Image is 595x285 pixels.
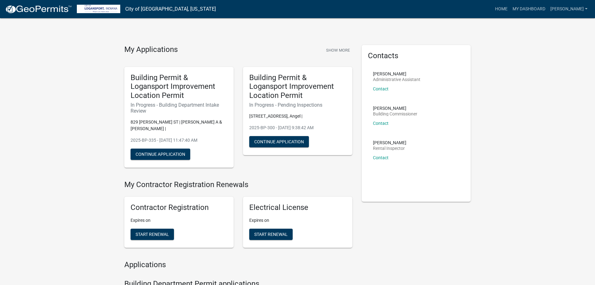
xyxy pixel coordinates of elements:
h5: Building Permit & Logansport Improvement Location Permit [249,73,346,100]
a: Home [493,3,510,15]
p: Building Commissioner [373,112,417,116]
p: [PERSON_NAME] [373,72,420,76]
span: Start Renewal [254,232,288,237]
p: 829 [PERSON_NAME] ST | [PERSON_NAME] A & [PERSON_NAME] | [131,119,227,132]
p: Expires on [249,217,346,224]
a: Contact [373,86,389,91]
a: My Dashboard [510,3,548,15]
span: Start Renewal [136,232,169,237]
button: Start Renewal [249,229,293,240]
h5: Contacts [368,51,465,60]
h5: Contractor Registration [131,203,227,212]
h4: My Contractor Registration Renewals [124,180,352,189]
p: [STREET_ADDRESS], Angel | [249,113,346,120]
p: 2025-BP-335 - [DATE] 11:47:40 AM [131,137,227,144]
p: Expires on [131,217,227,224]
a: City of [GEOGRAPHIC_DATA], [US_STATE] [125,4,216,14]
h4: My Applications [124,45,178,54]
a: [PERSON_NAME] [548,3,590,15]
h5: Electrical License [249,203,346,212]
button: Continue Application [131,149,190,160]
p: [PERSON_NAME] [373,106,417,110]
button: Start Renewal [131,229,174,240]
img: City of Logansport, Indiana [77,5,120,13]
h5: Building Permit & Logansport Improvement Location Permit [131,73,227,100]
wm-registration-list-section: My Contractor Registration Renewals [124,180,352,253]
p: 2025-BP-300 - [DATE] 9:38:42 AM [249,125,346,131]
p: Rental Inspector [373,146,406,150]
p: [PERSON_NAME] [373,140,406,145]
button: Show More [324,45,352,55]
h4: Applications [124,260,352,269]
a: Contact [373,155,389,160]
a: Contact [373,121,389,126]
p: Administrative Assistant [373,77,420,82]
h6: In Progress - Pending Inspections [249,102,346,108]
h6: In Progress - Building Department Intake Review [131,102,227,114]
button: Continue Application [249,136,309,147]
